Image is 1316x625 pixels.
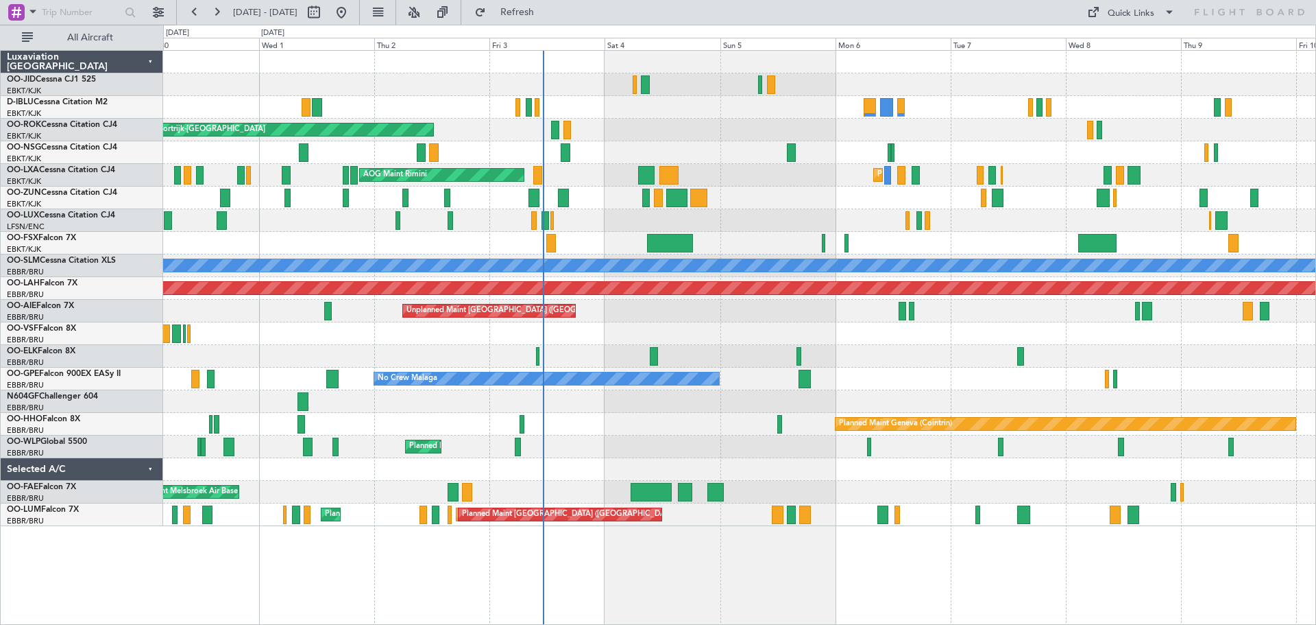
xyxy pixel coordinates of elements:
div: Quick Links [1108,7,1154,21]
span: OO-GPE [7,370,39,378]
a: N604GFChallenger 604 [7,392,98,401]
a: EBKT/KJK [7,86,41,96]
span: OO-WLP [7,438,40,446]
span: Refresh [489,8,546,17]
span: OO-VSF [7,325,38,333]
a: OO-LXACessna Citation CJ4 [7,166,115,174]
a: OO-LUXCessna Citation CJ4 [7,211,115,220]
a: EBBR/BRU [7,312,44,322]
span: OO-ROK [7,121,41,129]
a: LFSN/ENC [7,222,45,232]
div: Wed 1 [259,38,374,50]
span: OO-AIE [7,302,36,310]
a: OO-GPEFalcon 900EX EASy II [7,370,121,378]
span: OO-LUM [7,506,41,514]
span: OO-ELK [7,347,38,355]
span: OO-JID [7,75,36,84]
a: EBBR/BRU [7,380,44,390]
a: EBBR/BRU [7,357,44,368]
a: EBBR/BRU [7,267,44,277]
a: OO-FAEFalcon 7X [7,483,76,491]
div: Sat 4 [605,38,720,50]
a: OO-AIEFalcon 7X [7,302,74,310]
a: EBBR/BRU [7,425,44,436]
a: EBKT/KJK [7,131,41,141]
button: Refresh [468,1,550,23]
span: N604GF [7,392,39,401]
div: Sun 5 [720,38,836,50]
button: Quick Links [1080,1,1182,23]
a: EBKT/KJK [7,108,41,119]
div: Tue 30 [144,38,259,50]
div: Planned Maint Milan (Linate) [409,436,508,457]
div: Planned Maint Geneva (Cointrin) [839,414,952,434]
div: [DATE] [261,27,284,39]
a: OO-ROKCessna Citation CJ4 [7,121,117,129]
span: OO-FAE [7,483,38,491]
span: OO-LUX [7,211,39,220]
button: All Aircraft [15,27,149,49]
div: No Crew Malaga [378,368,437,389]
a: EBBR/BRU [7,335,44,345]
a: EBBR/BRU [7,403,44,413]
a: OO-JIDCessna CJ1 525 [7,75,96,84]
span: OO-LXA [7,166,39,174]
a: EBKT/KJK [7,244,41,255]
div: Tue 7 [951,38,1066,50]
input: Trip Number [42,2,121,23]
div: Fri 3 [489,38,605,50]
a: OO-NSGCessna Citation CJ4 [7,143,117,152]
div: Wed 8 [1066,38,1181,50]
div: AOG Maint Kortrijk-[GEOGRAPHIC_DATA] [116,119,265,140]
a: D-IBLUCessna Citation M2 [7,98,108,106]
span: OO-LAH [7,279,40,287]
div: Mon 6 [836,38,951,50]
a: OO-SLMCessna Citation XLS [7,257,116,265]
div: Thu 9 [1181,38,1296,50]
a: EBBR/BRU [7,493,44,504]
span: OO-NSG [7,143,41,152]
a: OO-WLPGlobal 5500 [7,438,87,446]
span: D-IBLU [7,98,34,106]
a: OO-LAHFalcon 7X [7,279,77,287]
div: AOG Maint Melsbroek Air Base [128,482,238,502]
span: [DATE] - [DATE] [233,6,297,19]
span: OO-HHO [7,415,42,423]
a: EBBR/BRU [7,448,44,458]
a: OO-HHOFalcon 8X [7,415,80,423]
div: Unplanned Maint [GEOGRAPHIC_DATA] ([GEOGRAPHIC_DATA]) [406,300,632,321]
div: AOG Maint Rimini [363,165,427,185]
a: EBKT/KJK [7,199,41,209]
a: OO-FSXFalcon 7X [7,234,76,242]
div: Planned Maint [GEOGRAPHIC_DATA] ([GEOGRAPHIC_DATA] National) [325,504,573,525]
a: EBBR/BRU [7,290,44,300]
div: Planned Maint [GEOGRAPHIC_DATA] ([GEOGRAPHIC_DATA] National) [462,504,710,525]
a: OO-ZUNCessna Citation CJ4 [7,189,117,197]
a: OO-ELKFalcon 8X [7,347,75,355]
a: OO-LUMFalcon 7X [7,506,79,514]
div: Thu 2 [374,38,489,50]
div: [DATE] [166,27,189,39]
span: OO-FSX [7,234,38,242]
span: OO-ZUN [7,189,41,197]
a: EBBR/BRU [7,516,44,526]
a: EBKT/KJK [7,154,41,164]
span: All Aircraft [36,33,145,43]
span: OO-SLM [7,257,40,265]
a: OO-VSFFalcon 8X [7,325,76,333]
a: EBKT/KJK [7,176,41,187]
div: Planned Maint Kortrijk-[GEOGRAPHIC_DATA] [877,165,1037,185]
